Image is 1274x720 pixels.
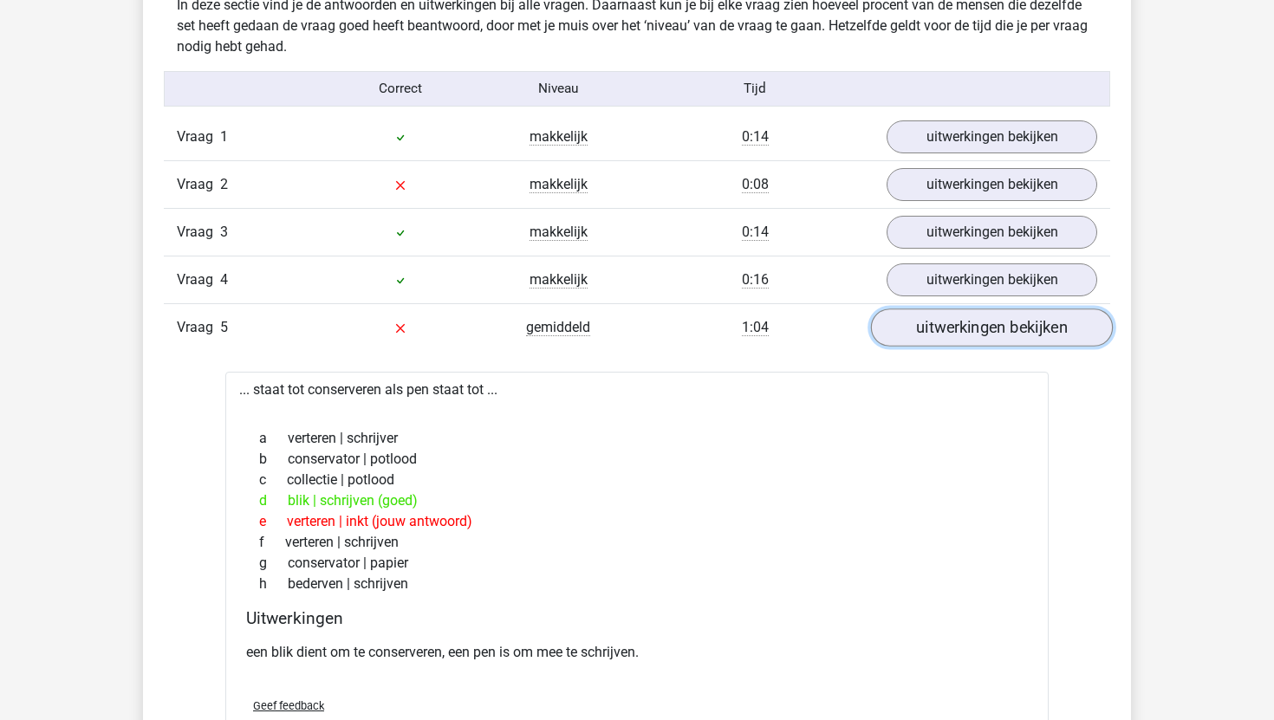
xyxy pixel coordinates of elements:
span: 5 [220,319,228,335]
div: verteren | inkt (jouw antwoord) [246,511,1028,532]
span: Vraag [177,174,220,195]
span: g [259,553,288,574]
a: uitwerkingen bekijken [887,168,1097,201]
span: makkelijk [530,128,588,146]
span: 1:04 [742,319,769,336]
span: 1 [220,128,228,145]
span: h [259,574,288,594]
span: 4 [220,271,228,288]
span: Vraag [177,222,220,243]
span: e [259,511,287,532]
span: 0:16 [742,271,769,289]
div: verteren | schrijver [246,428,1028,449]
span: 0:14 [742,224,769,241]
a: uitwerkingen bekijken [871,308,1113,347]
p: een blik dient om te conserveren, een pen is om mee te schrijven. [246,642,1028,663]
span: b [259,449,288,470]
span: Geef feedback [253,699,324,712]
span: 0:14 [742,128,769,146]
span: a [259,428,288,449]
div: conservator | papier [246,553,1028,574]
span: 0:08 [742,176,769,193]
span: makkelijk [530,271,588,289]
a: uitwerkingen bekijken [887,263,1097,296]
span: makkelijk [530,224,588,241]
span: Vraag [177,126,220,147]
div: blik | schrijven (goed) [246,490,1028,511]
div: Tijd [637,79,874,99]
span: gemiddeld [526,319,590,336]
span: d [259,490,288,511]
a: uitwerkingen bekijken [887,120,1097,153]
span: Vraag [177,269,220,290]
span: f [259,532,285,553]
div: Correct [322,79,480,99]
div: bederven | schrijven [246,574,1028,594]
a: uitwerkingen bekijken [887,216,1097,249]
div: verteren | schrijven [246,532,1028,553]
span: c [259,470,287,490]
span: Vraag [177,317,220,338]
span: makkelijk [530,176,588,193]
h4: Uitwerkingen [246,608,1028,628]
span: 2 [220,176,228,192]
div: conservator | potlood [246,449,1028,470]
div: Niveau [479,79,637,99]
div: collectie | potlood [246,470,1028,490]
span: 3 [220,224,228,240]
